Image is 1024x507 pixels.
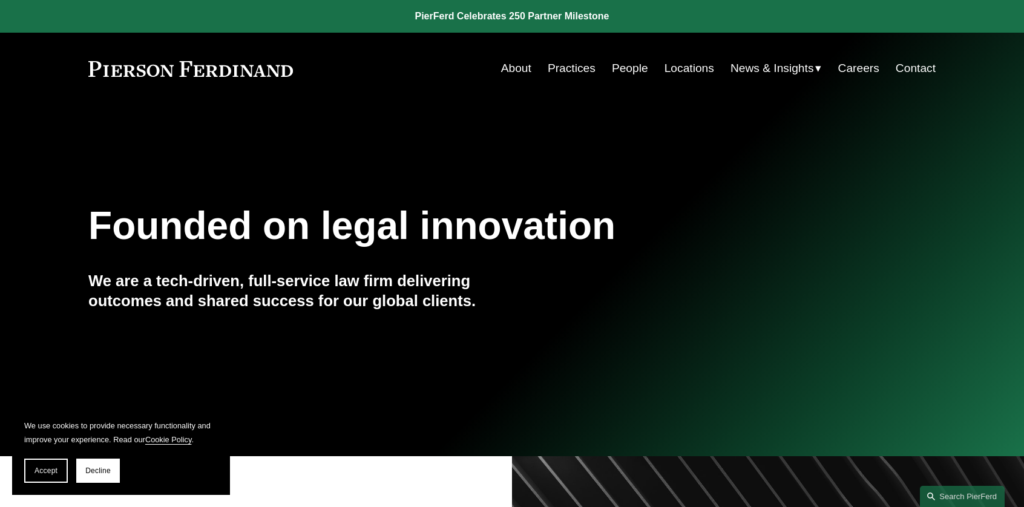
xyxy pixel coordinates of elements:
[145,435,192,444] a: Cookie Policy
[88,204,795,248] h1: Founded on legal innovation
[501,57,531,80] a: About
[920,486,1005,507] a: Search this site
[730,58,814,79] span: News & Insights
[896,57,936,80] a: Contact
[34,466,57,475] span: Accept
[665,57,714,80] a: Locations
[88,271,512,310] h4: We are a tech-driven, full-service law firm delivering outcomes and shared success for our global...
[12,407,230,495] section: Cookie banner
[24,419,218,446] p: We use cookies to provide necessary functionality and improve your experience. Read our .
[85,466,111,475] span: Decline
[548,57,596,80] a: Practices
[730,57,822,80] a: folder dropdown
[76,459,120,483] button: Decline
[612,57,648,80] a: People
[838,57,879,80] a: Careers
[24,459,68,483] button: Accept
